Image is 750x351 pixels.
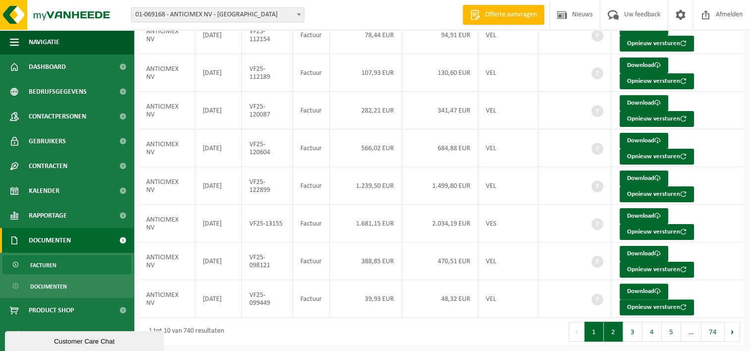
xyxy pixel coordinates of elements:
[30,256,57,275] span: Facturen
[139,92,195,129] td: ANTICIMEX NV
[402,242,478,280] td: 470,51 EUR
[402,205,478,242] td: 2.034,19 EUR
[29,178,59,203] span: Kalender
[402,92,478,129] td: 341,47 EUR
[330,54,402,92] td: 107,93 EUR
[293,16,330,54] td: Factuur
[5,329,166,351] iframe: chat widget
[29,79,87,104] span: Bedrijfsgegevens
[29,154,67,178] span: Contracten
[242,167,292,205] td: VF25-122899
[139,205,195,242] td: ANTICIMEX NV
[620,262,694,278] button: Opnieuw versturen
[242,280,292,318] td: VF25-099449
[139,280,195,318] td: ANTICIMEX NV
[620,73,694,89] button: Opnieuw versturen
[620,111,694,127] button: Opnieuw versturen
[330,205,402,242] td: 1.681,15 EUR
[402,16,478,54] td: 94,91 EUR
[620,36,694,52] button: Opnieuw versturen
[195,129,242,167] td: [DATE]
[330,92,402,129] td: 282,21 EUR
[330,242,402,280] td: 388,85 EUR
[620,95,668,111] a: Download
[620,208,668,224] a: Download
[402,167,478,205] td: 1.499,80 EUR
[242,205,292,242] td: VF25-13155
[478,16,539,54] td: VEL
[30,277,67,296] span: Documenten
[569,322,584,342] button: Previous
[330,129,402,167] td: 566,02 EUR
[195,92,242,129] td: [DATE]
[195,54,242,92] td: [DATE]
[139,167,195,205] td: ANTICIMEX NV
[478,280,539,318] td: VEL
[330,280,402,318] td: 39,93 EUR
[242,129,292,167] td: VF25-120604
[478,205,539,242] td: VES
[620,133,668,149] a: Download
[478,167,539,205] td: VEL
[293,54,330,92] td: Factuur
[131,7,304,22] span: 01-069168 - ANTICIMEX NV - ROESELARE
[139,54,195,92] td: ANTICIMEX NV
[242,242,292,280] td: VF25-098121
[293,92,330,129] td: Factuur
[29,323,109,348] span: Acceptatievoorwaarden
[293,242,330,280] td: Factuur
[725,322,740,342] button: Next
[195,205,242,242] td: [DATE]
[29,129,66,154] span: Gebruikers
[620,58,668,73] a: Download
[662,322,681,342] button: 5
[195,280,242,318] td: [DATE]
[402,54,478,92] td: 130,60 EUR
[139,129,195,167] td: ANTICIMEX NV
[478,242,539,280] td: VEL
[681,322,701,342] span: …
[620,171,668,186] a: Download
[620,186,694,202] button: Opnieuw versturen
[478,129,539,167] td: VEL
[242,16,292,54] td: VF25-112154
[195,242,242,280] td: [DATE]
[483,10,539,20] span: Offerte aanvragen
[330,16,402,54] td: 78,44 EUR
[242,92,292,129] td: VF25-120087
[642,322,662,342] button: 4
[330,167,402,205] td: 1.239,50 EUR
[29,228,71,253] span: Documenten
[701,322,725,342] button: 74
[620,299,694,315] button: Opnieuw versturen
[293,129,330,167] td: Factuur
[402,129,478,167] td: 684,88 EUR
[29,104,86,129] span: Contactpersonen
[293,205,330,242] td: Factuur
[620,284,668,299] a: Download
[623,322,642,342] button: 3
[29,203,67,228] span: Rapportage
[2,255,131,274] a: Facturen
[620,224,694,240] button: Opnieuw versturen
[478,92,539,129] td: VEL
[620,149,694,165] button: Opnieuw versturen
[462,5,544,25] a: Offerte aanvragen
[195,16,242,54] td: [DATE]
[144,323,224,341] div: 1 tot 10 van 740 resultaten
[293,280,330,318] td: Factuur
[29,298,74,323] span: Product Shop
[195,167,242,205] td: [DATE]
[620,246,668,262] a: Download
[402,280,478,318] td: 48,32 EUR
[139,242,195,280] td: ANTICIMEX NV
[29,30,59,55] span: Navigatie
[242,54,292,92] td: VF25-112189
[293,167,330,205] td: Factuur
[478,54,539,92] td: VEL
[584,322,604,342] button: 1
[139,16,195,54] td: ANTICIMEX NV
[604,322,623,342] button: 2
[29,55,66,79] span: Dashboard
